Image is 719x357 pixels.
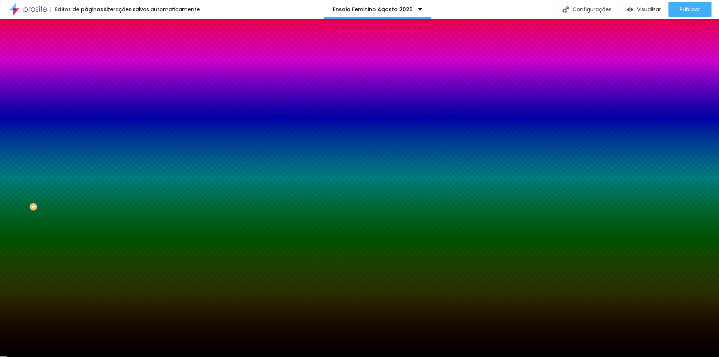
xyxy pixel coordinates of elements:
p: Ensaio Feminino Agosto 2025 [333,7,413,12]
div: Editor de páginas [51,7,103,12]
span: Publicar [680,6,700,12]
img: view-1.svg [627,6,633,13]
img: Icone [562,6,569,13]
button: Visualizar [619,2,668,17]
span: Visualizar [637,6,661,12]
div: Alterações salvas automaticamente [103,7,200,12]
button: Publicar [668,2,712,17]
